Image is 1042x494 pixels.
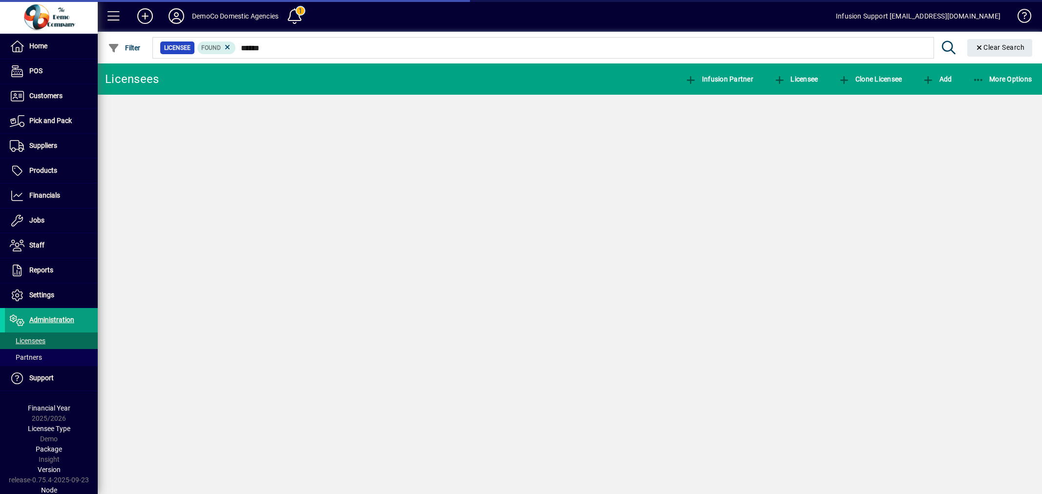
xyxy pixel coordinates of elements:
a: Licensees [5,332,98,349]
a: Pick and Pack [5,109,98,133]
span: Financials [29,191,60,199]
span: Pick and Pack [29,117,72,124]
a: Customers [5,84,98,108]
div: Licensees [105,71,159,87]
span: Partners [10,353,42,361]
span: Add [922,75,952,83]
span: Staff [29,241,44,249]
button: Add [920,70,954,88]
a: Support [5,366,98,391]
a: Home [5,34,98,59]
span: Clear Search [975,43,1025,51]
button: Licensee [771,70,821,88]
a: Partners [5,349,98,366]
a: Suppliers [5,134,98,158]
a: Financials [5,184,98,208]
button: Add [129,7,161,25]
span: Reports [29,266,53,274]
span: Administration [29,316,74,324]
span: Licensee [164,43,191,53]
a: Staff [5,233,98,258]
a: POS [5,59,98,83]
span: Settings [29,291,54,299]
span: Clone Licensee [838,75,902,83]
a: Jobs [5,208,98,233]
span: Customers [29,92,63,100]
span: Package [36,445,62,453]
span: Products [29,166,57,174]
span: Node [41,486,57,494]
button: Infusion Partner [682,70,756,88]
div: Infusion Support [EMAIL_ADDRESS][DOMAIN_NAME] [836,8,1000,24]
div: DemoCo Domestic Agencies [192,8,278,24]
a: Reports [5,258,98,283]
span: Found [201,44,221,51]
a: Knowledge Base [1010,2,1030,34]
span: Home [29,42,47,50]
button: Profile [161,7,192,25]
span: More Options [973,75,1032,83]
span: Version [38,466,61,473]
span: Licensee Type [28,425,70,432]
span: Licensee [774,75,818,83]
mat-chip: Found Status: Found [197,41,236,54]
span: Filter [108,44,141,52]
button: Filter [106,39,143,57]
span: Suppliers [29,142,57,149]
button: More Options [970,70,1035,88]
span: Jobs [29,216,44,224]
span: POS [29,67,43,75]
span: Support [29,374,54,382]
button: Clear [967,39,1033,57]
a: Settings [5,283,98,308]
span: Licensees [10,337,45,345]
button: Clone Licensee [836,70,904,88]
span: Infusion Partner [685,75,753,83]
a: Products [5,159,98,183]
span: Financial Year [28,404,70,412]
